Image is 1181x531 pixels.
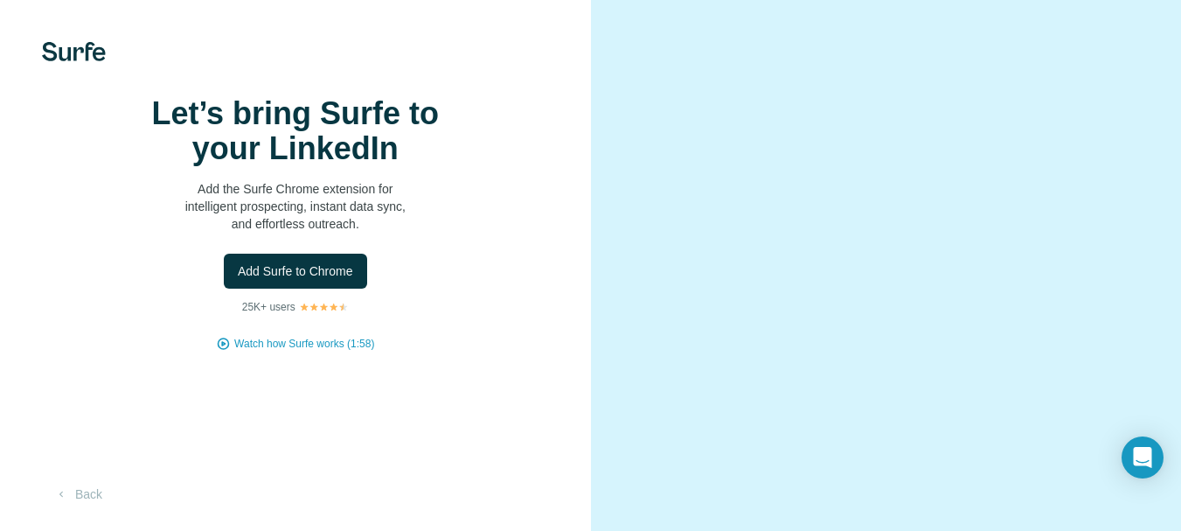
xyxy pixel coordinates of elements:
button: Watch how Surfe works (1:58) [234,336,374,352]
button: Back [42,479,115,510]
p: Add the Surfe Chrome extension for intelligent prospecting, instant data sync, and effortless out... [121,180,470,233]
div: Open Intercom Messenger [1122,437,1164,479]
span: Add Surfe to Chrome [238,262,353,280]
img: Rating Stars [299,302,349,312]
button: Add Surfe to Chrome [224,254,367,289]
h1: Let’s bring Surfe to your LinkedIn [121,96,470,166]
p: 25K+ users [242,299,295,315]
img: Surfe's logo [42,42,106,61]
